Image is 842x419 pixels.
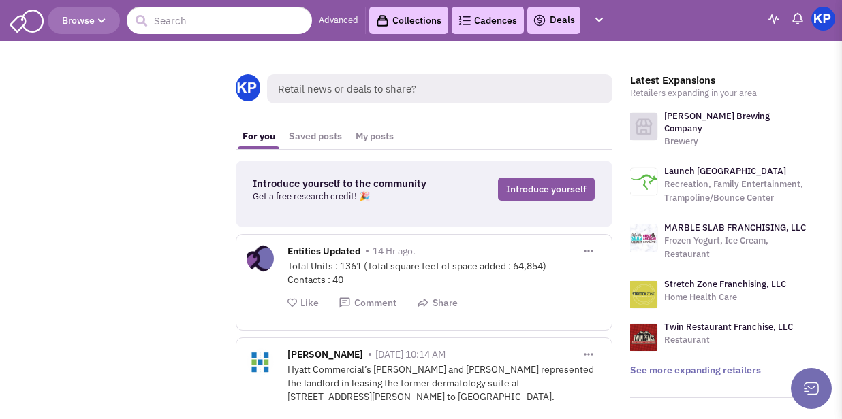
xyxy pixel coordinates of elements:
[664,165,786,177] a: Launch [GEOGRAPHIC_DATA]
[664,222,806,233] a: MARBLE SLAB FRANCHISING, LLC
[664,110,770,134] a: [PERSON_NAME] Brewing Company
[811,7,835,31] img: KeyPoint Partners
[533,12,546,29] img: icon-deals.svg
[630,224,657,252] img: logo
[417,297,458,309] button: Share
[253,178,446,190] h3: Introduce yourself to the community
[236,124,282,149] a: For you
[339,297,396,309] button: Comment
[375,348,446,361] span: [DATE] 10:14 AM
[664,321,793,333] a: Twin Restaurant Franchise, LLC
[373,245,416,257] span: 14 Hr ago.
[664,290,786,304] p: Home Health Care
[62,14,106,27] span: Browse
[282,124,349,149] a: Saved posts
[10,7,44,33] img: SmartAdmin
[664,333,793,347] p: Restaurant
[253,190,446,203] p: Get a free research credit! 🎉
[452,7,524,34] a: Cadences
[533,12,575,29] a: Deals
[664,234,810,261] p: Frozen Yogurt, Ice Cream, Restaurant
[630,113,657,140] img: logo
[630,74,810,86] h3: Latest Expansions
[458,16,471,25] img: Cadences_logo.png
[349,124,401,149] a: My posts
[287,245,360,261] span: Entities Updated
[287,259,602,286] div: Total Units : 1361 (Total square feet of space added : 64,854) Contacts : 40
[630,324,657,351] img: logo
[287,348,363,364] span: [PERSON_NAME]
[630,281,657,308] img: logo
[48,7,120,34] button: Browse
[287,297,319,309] button: Like
[127,7,312,34] input: Search
[300,297,319,309] span: Like
[630,168,657,195] img: logo
[630,364,761,376] a: See more expanding retailers
[376,14,389,27] img: icon-collection-lavender-black.svg
[664,278,786,290] a: Stretch Zone Franchising, LLC
[664,178,810,205] p: Recreation, Family Entertainment, Trampoline/Bounce Center
[664,135,810,148] p: Brewery
[319,14,358,27] a: Advanced
[369,7,448,34] a: Collections
[267,74,612,103] span: Retail news or deals to share?
[498,178,595,201] a: Introduce yourself
[630,86,810,100] p: Retailers expanding in your area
